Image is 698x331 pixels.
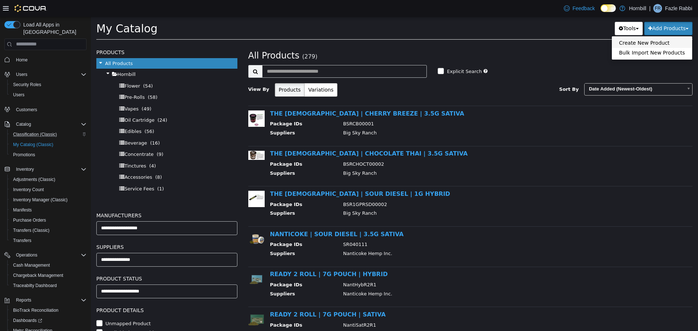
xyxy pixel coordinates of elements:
img: 150 [157,134,174,144]
span: Chargeback Management [13,273,63,278]
span: Oil Cartridge [33,101,64,106]
span: Classification (Classic) [10,130,87,139]
span: Service Fees [33,169,63,175]
span: Home [16,57,28,63]
a: NANTICOKE | SOUR DIESEL | 3.5G SATIVA [179,214,313,221]
span: Traceabilty Dashboard [10,281,87,290]
span: BioTrack Reconciliation [13,307,59,313]
button: Users [1,69,89,80]
p: Hornbill [629,4,646,13]
td: Nanticoke Hemp Inc. [247,314,586,323]
span: Users [13,92,24,98]
span: Catalog [13,120,87,129]
button: BioTrack Reconciliation [7,305,89,315]
span: (54) [52,66,62,72]
th: Suppliers [179,233,247,242]
th: Package IDs [179,104,247,113]
a: THE [DEMOGRAPHIC_DATA] | SOUR DIESEL | 1G HYBRID [179,174,360,181]
span: Users [13,70,87,79]
span: Users [10,90,87,99]
th: Suppliers [179,314,247,323]
button: Catalog [1,119,89,129]
h5: Manufacturers [5,194,147,203]
span: (16) [59,124,69,129]
button: Home [1,55,89,65]
span: Edibles [33,112,51,117]
span: Accessories [33,158,61,163]
button: Chargeback Management [7,270,89,280]
span: Transfers (Classic) [10,226,87,235]
button: Catalog [13,120,34,129]
span: Inventory Manager (Classic) [13,197,68,203]
h5: Suppliers [5,226,147,235]
td: Big Sky Ranch [247,193,586,202]
span: My Catalog (Classic) [10,140,87,149]
a: Transfers (Classic) [10,226,52,235]
img: Cova [15,5,47,12]
span: Chargeback Management [10,271,87,280]
span: Promotions [13,152,35,158]
a: Promotions [10,150,38,159]
th: Suppliers [179,153,247,162]
td: NantiSatR2R1 [247,305,586,314]
span: Feedback [573,5,595,12]
span: Transfers (Classic) [13,227,49,233]
span: Load All Apps in [GEOGRAPHIC_DATA] [20,21,87,36]
span: Security Roles [10,80,87,89]
span: Operations [13,251,87,259]
img: 150 [157,255,174,270]
td: BSRCB00001 [247,104,586,113]
span: (4) [58,146,65,152]
a: READY 2 ROLL | 7G POUCH | HYBRID [179,254,297,261]
h5: Product Status [5,258,147,266]
span: Security Roles [13,82,41,88]
button: Users [7,90,89,100]
span: Cash Management [13,262,50,268]
button: My Catalog (Classic) [7,140,89,150]
a: Bulk Import New Products [521,31,601,41]
a: Users [10,90,27,99]
span: (56) [53,112,63,117]
a: Classification (Classic) [10,130,60,139]
a: THE [DEMOGRAPHIC_DATA] | CHERRY BREEZE | 3.5G SATIVA [179,93,373,100]
button: Inventory Manager (Classic) [7,195,89,205]
button: Inventory Count [7,185,89,195]
a: THE [DEMOGRAPHIC_DATA] | CHOCOLATE THAI | 3.5G SATIVA [179,133,377,140]
button: Purchase Orders [7,215,89,225]
span: Adjustments (Classic) [13,177,55,182]
a: Transfers [10,236,34,245]
span: Hornbill [27,55,45,60]
span: All Products [157,34,209,44]
a: Security Roles [10,80,44,89]
th: Package IDs [179,224,247,233]
span: Flower [33,66,49,72]
label: Available by Dropship [13,312,66,320]
div: Fazle Rabbi [653,4,662,13]
th: Package IDs [179,265,247,274]
th: Suppliers [179,274,247,283]
button: Inventory [13,165,37,174]
span: Date Added (Newest-Oldest) [494,67,592,78]
span: Customers [16,107,37,113]
span: Customers [13,105,87,114]
span: Cash Management [10,261,87,270]
input: Dark Mode [601,4,616,12]
button: Inventory [1,164,89,174]
button: Promotions [7,150,89,160]
span: All Products [14,44,42,49]
a: Purchase Orders [10,216,49,225]
a: Inventory Count [10,185,47,194]
span: (58) [57,78,67,83]
span: Vapes [33,89,48,95]
th: Package IDs [179,144,247,153]
button: Manifests [7,205,89,215]
span: Tinctures [33,146,55,152]
span: Inventory [13,165,87,174]
a: Traceabilty Dashboard [10,281,60,290]
span: Inventory Count [10,185,87,194]
a: Inventory Manager (Classic) [10,195,71,204]
a: READY 2 ROLL | 7G POUCH | SATIVA [179,294,295,301]
td: BSR1GPRSD00002 [247,184,586,193]
button: Customers [1,104,89,115]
